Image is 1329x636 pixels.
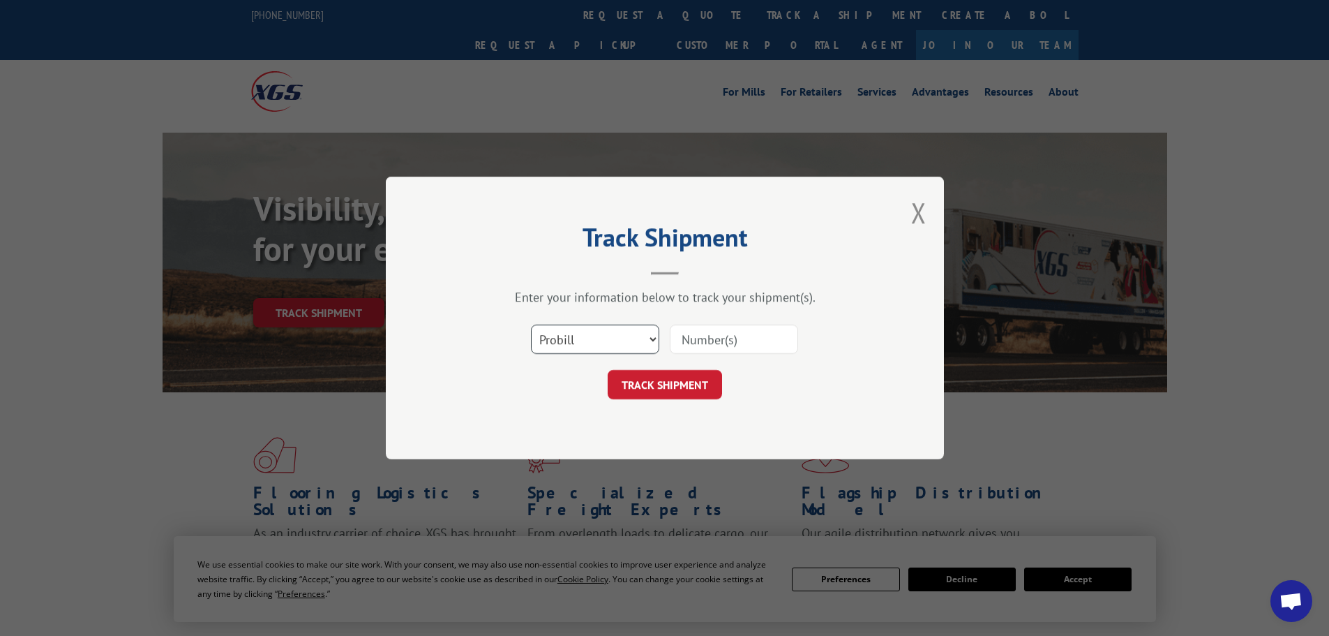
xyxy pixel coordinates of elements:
[670,325,798,354] input: Number(s)
[608,370,722,399] button: TRACK SHIPMENT
[456,228,874,254] h2: Track Shipment
[1270,580,1312,622] div: Open chat
[456,289,874,305] div: Enter your information below to track your shipment(s).
[911,194,926,231] button: Close modal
